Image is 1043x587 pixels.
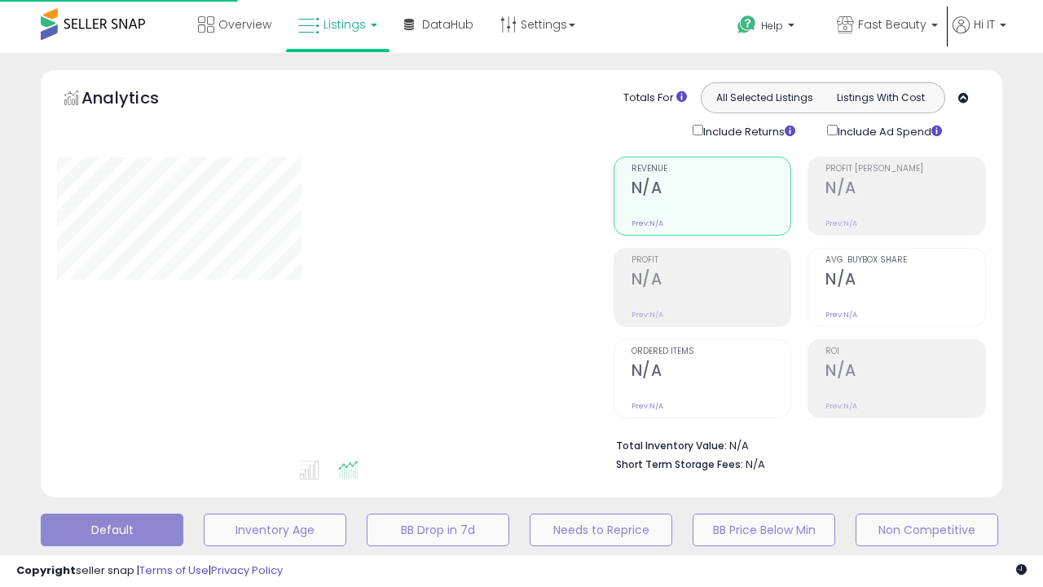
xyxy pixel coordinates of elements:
span: Ordered Items [632,347,791,356]
span: Profit [632,256,791,265]
button: Listings With Cost [822,87,940,108]
small: Prev: N/A [825,310,857,320]
i: Get Help [737,15,757,35]
button: Inventory Age [204,514,346,546]
small: Prev: N/A [825,401,857,411]
div: Include Returns [680,121,815,140]
div: Include Ad Spend [815,121,968,140]
span: Listings [323,16,366,33]
h2: N/A [825,270,985,292]
small: Prev: N/A [632,310,663,320]
span: Hi IT [974,16,995,33]
span: Revenue [632,165,791,174]
small: Prev: N/A [632,401,663,411]
a: Help [724,2,822,53]
h2: N/A [825,179,985,201]
button: BB Drop in 7d [367,514,509,546]
button: Default [41,514,183,546]
a: Terms of Use [139,563,209,578]
small: Prev: N/A [632,218,663,228]
button: Needs to Reprice [530,514,672,546]
button: BB Price Below Min [693,514,835,546]
span: Avg. Buybox Share [825,256,985,265]
button: Non Competitive [856,514,998,546]
b: Total Inventory Value: [616,439,727,452]
span: Overview [218,16,271,33]
h5: Analytics [81,86,191,113]
strong: Copyright [16,563,76,578]
h2: N/A [825,361,985,383]
b: Short Term Storage Fees: [616,457,743,471]
div: seller snap | | [16,563,283,579]
span: DataHub [422,16,473,33]
span: Help [761,19,783,33]
a: Hi IT [953,16,1006,53]
li: N/A [616,435,975,454]
h2: N/A [632,270,791,292]
a: Privacy Policy [211,563,283,578]
span: N/A [746,457,765,472]
h2: N/A [632,361,791,383]
div: Totals For [623,90,687,106]
small: Prev: N/A [825,218,857,228]
button: All Selected Listings [706,87,823,108]
span: Profit [PERSON_NAME] [825,165,985,174]
span: ROI [825,347,985,356]
h2: N/A [632,179,791,201]
span: Fast Beauty [858,16,926,33]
